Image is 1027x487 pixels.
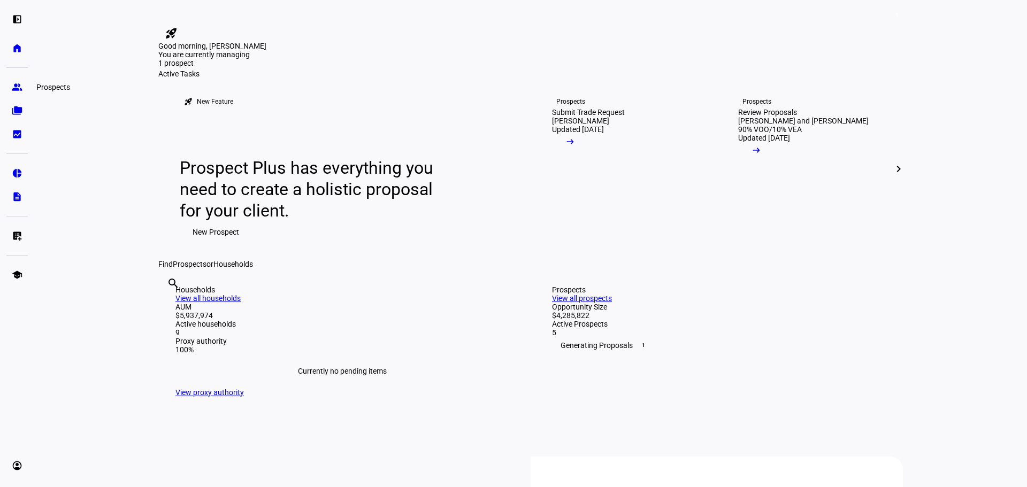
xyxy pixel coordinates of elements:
div: AUM [175,303,509,311]
eth-mat-symbol: group [12,82,22,92]
div: Good morning, [PERSON_NAME] [158,42,903,50]
div: Opportunity Size [552,303,886,311]
div: Prospect Plus has everything you need to create a holistic proposal for your client. [180,157,443,221]
div: Generating Proposals [552,337,886,354]
span: You are currently managing [158,50,250,59]
div: [PERSON_NAME] [552,117,609,125]
eth-mat-symbol: school [12,269,22,280]
eth-mat-symbol: description [12,191,22,202]
div: [PERSON_NAME] and [PERSON_NAME] 90% VOO/10% VEA [738,117,882,134]
div: Proxy authority [175,337,509,345]
input: Enter name of prospect or household [167,291,169,304]
a: View proxy authority [175,388,244,397]
div: 5 [552,328,886,337]
mat-icon: arrow_right_alt [751,145,762,156]
div: Active households [175,320,509,328]
a: folder_copy [6,100,28,121]
a: View all prospects [552,294,612,303]
span: Households [213,260,253,268]
div: Prospects [32,81,74,94]
div: 9 [175,328,509,337]
mat-icon: rocket_launch [184,97,193,106]
eth-mat-symbol: bid_landscape [12,129,22,140]
div: Review Proposals [738,108,797,117]
span: 1 [639,341,648,350]
div: $5,937,974 [175,311,509,320]
mat-icon: search [167,277,180,290]
div: New Feature [197,97,233,106]
div: Active Tasks [158,69,903,78]
div: 100% [175,345,509,354]
mat-icon: arrow_right_alt [565,136,576,147]
eth-mat-symbol: home [12,43,22,53]
div: Updated [DATE] [738,134,790,142]
a: ProspectsReview Proposals[PERSON_NAME] and [PERSON_NAME] 90% VOO/10% VEAUpdated [DATE] [721,78,899,260]
eth-mat-symbol: pie_chart [12,168,22,179]
span: Prospects [173,260,206,268]
a: pie_chart [6,163,28,184]
div: Prospects [742,97,771,106]
eth-mat-symbol: folder_copy [12,105,22,116]
div: Households [175,285,509,294]
div: Updated [DATE] [552,125,604,134]
span: New Prospect [193,221,239,243]
a: home [6,37,28,59]
div: Currently no pending items [175,354,509,388]
eth-mat-symbol: list_alt_add [12,230,22,241]
button: New Prospect [180,221,252,243]
div: Prospects [556,97,585,106]
div: 1 prospect [158,59,265,67]
span: 1 [893,11,901,19]
div: Prospects [552,285,886,294]
div: Submit Trade Request [552,108,625,117]
a: View all households [175,294,241,303]
div: $4,285,822 [552,311,886,320]
div: Find or [158,260,903,268]
mat-icon: chevron_right [892,163,905,175]
eth-mat-symbol: left_panel_open [12,14,22,25]
a: group [6,76,28,98]
div: Active Prospects [552,320,886,328]
eth-mat-symbol: account_circle [12,460,22,471]
a: ProspectsSubmit Trade Request[PERSON_NAME]Updated [DATE] [535,78,712,260]
a: description [6,186,28,207]
mat-icon: rocket_launch [165,27,178,40]
a: bid_landscape [6,123,28,145]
